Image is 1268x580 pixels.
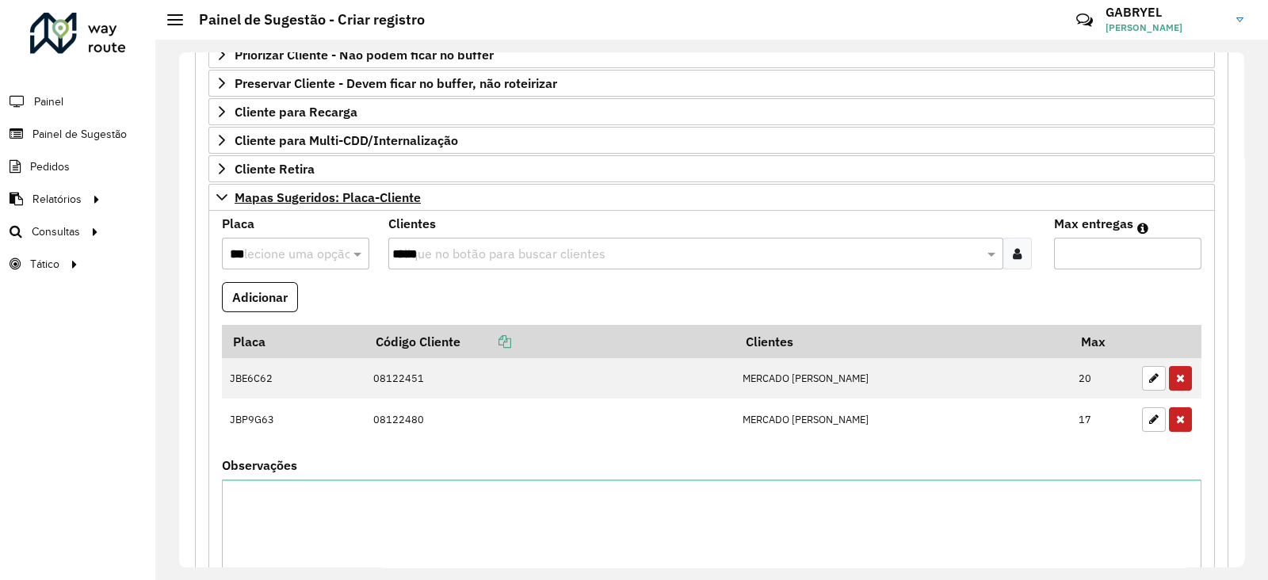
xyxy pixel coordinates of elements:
[1071,358,1134,399] td: 20
[32,223,80,240] span: Consultas
[365,325,735,358] th: Código Cliente
[235,105,357,118] span: Cliente para Recarga
[460,334,511,349] a: Copiar
[735,399,1071,440] td: MERCADO [PERSON_NAME]
[30,158,70,175] span: Pedidos
[30,256,59,273] span: Tático
[222,456,297,475] label: Observações
[235,134,458,147] span: Cliente para Multi-CDD/Internalização
[1106,21,1224,35] span: [PERSON_NAME]
[735,358,1071,399] td: MERCADO [PERSON_NAME]
[1054,214,1133,233] label: Max entregas
[235,162,315,175] span: Cliente Retira
[208,98,1215,125] a: Cliente para Recarga
[208,184,1215,211] a: Mapas Sugeridos: Placa-Cliente
[365,358,735,399] td: 08122451
[1071,325,1134,358] th: Max
[208,155,1215,182] a: Cliente Retira
[235,191,421,204] span: Mapas Sugeridos: Placa-Cliente
[183,11,425,29] h2: Painel de Sugestão - Criar registro
[1137,222,1148,235] em: Máximo de clientes que serão colocados na mesma rota com os clientes informados
[235,48,494,61] span: Priorizar Cliente - Não podem ficar no buffer
[235,77,557,90] span: Preservar Cliente - Devem ficar no buffer, não roteirizar
[208,41,1215,68] a: Priorizar Cliente - Não podem ficar no buffer
[222,399,365,440] td: JBP9G63
[32,191,82,208] span: Relatórios
[1106,5,1224,20] h3: GABRYEL
[1071,399,1134,440] td: 17
[34,93,63,110] span: Painel
[388,214,436,233] label: Clientes
[222,358,365,399] td: JBE6C62
[365,399,735,440] td: 08122480
[735,325,1071,358] th: Clientes
[222,325,365,358] th: Placa
[32,126,127,143] span: Painel de Sugestão
[208,70,1215,97] a: Preservar Cliente - Devem ficar no buffer, não roteirizar
[222,214,254,233] label: Placa
[222,282,298,312] button: Adicionar
[1067,3,1102,37] a: Contato Rápido
[208,127,1215,154] a: Cliente para Multi-CDD/Internalização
